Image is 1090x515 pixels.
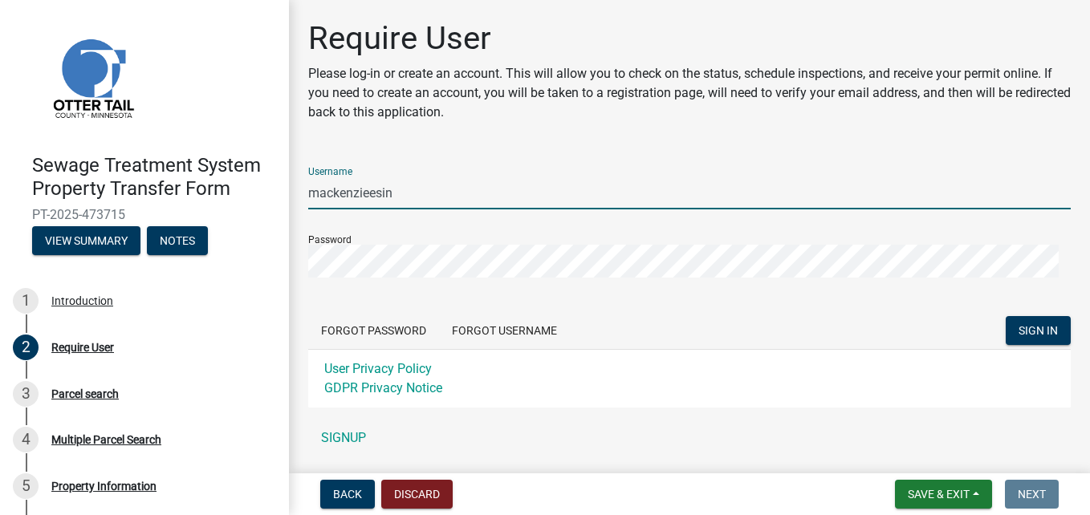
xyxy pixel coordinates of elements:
div: Require User [51,342,114,353]
button: Discard [381,480,453,509]
div: Parcel search [51,388,119,399]
div: 1 [13,288,39,314]
div: 5 [13,473,39,499]
span: Save & Exit [908,488,970,501]
button: Forgot Password [308,316,439,345]
h1: Require User [308,19,1071,58]
div: Introduction [51,295,113,306]
div: Property Information [51,481,157,492]
button: Back [320,480,375,509]
div: Multiple Parcel Search [51,434,161,445]
a: User Privacy Policy [324,361,432,376]
h4: Sewage Treatment System Property Transfer Form [32,154,276,201]
div: 3 [13,381,39,407]
wm-modal-confirm: Summary [32,235,140,248]
span: PT-2025-473715 [32,207,257,222]
p: Please log-in or create an account. This will allow you to check on the status, schedule inspecti... [308,64,1071,122]
a: SIGNUP [308,422,1071,454]
button: Next [1005,480,1059,509]
button: SIGN IN [1006,316,1071,345]
button: View Summary [32,226,140,255]
div: 2 [13,335,39,360]
button: Forgot Username [439,316,570,345]
span: Next [1018,488,1046,501]
div: 4 [13,427,39,452]
button: Save & Exit [895,480,992,509]
wm-modal-confirm: Notes [147,235,208,248]
span: SIGN IN [1019,324,1058,337]
button: Notes [147,226,208,255]
img: Otter Tail County, Minnesota [32,17,153,137]
a: GDPR Privacy Notice [324,380,442,395]
span: Back [333,488,362,501]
